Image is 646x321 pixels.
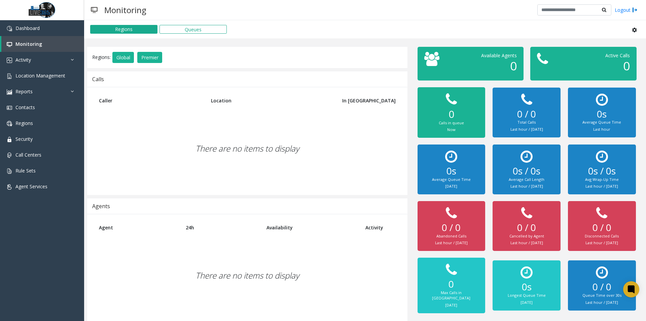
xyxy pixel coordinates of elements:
img: 'icon' [7,26,12,31]
th: Caller [94,92,206,109]
small: [DATE] [445,184,457,189]
small: [DATE] [521,300,533,305]
div: Abandoned Calls [424,233,478,239]
span: Dashboard [15,25,40,31]
span: Location Management [15,72,65,79]
small: Last hour / [DATE] [510,127,543,132]
img: 'icon' [7,137,12,142]
span: Reports [15,88,33,95]
h2: 0 / 0 [575,281,629,293]
img: 'icon' [7,168,12,174]
button: Global [112,52,134,63]
small: Last hour / [DATE] [585,184,618,189]
span: 0 [510,58,517,74]
div: Queue Time over 30s [575,293,629,298]
span: Agent Services [15,183,47,190]
img: 'icon' [7,184,12,190]
div: Calls in queue [424,120,478,126]
small: Last hour / [DATE] [510,240,543,245]
a: Monitoring [1,36,84,52]
img: 'icon' [7,73,12,79]
span: 0 [623,58,630,74]
div: Max Calls in [GEOGRAPHIC_DATA] [424,290,478,301]
h2: 0s / 0s [575,165,629,177]
h2: 0 [424,108,478,120]
th: In [GEOGRAPHIC_DATA] [325,92,401,109]
h2: 0 [424,279,478,290]
span: Regions: [92,54,111,60]
img: 'icon' [7,89,12,95]
div: Cancelled by Agent [499,233,553,239]
span: Rule Sets [15,167,36,174]
h2: 0 / 0 [499,108,553,120]
div: Average Call Length [499,177,553,183]
img: logout [632,6,638,13]
span: Active Calls [605,52,630,59]
h2: 0s [424,165,478,177]
img: 'icon' [7,153,12,158]
span: Regions [15,120,33,126]
h2: 0 / 0 [424,222,478,233]
div: Avg Wrap-Up Time [575,177,629,183]
span: Security [15,136,33,142]
a: Logout [615,6,638,13]
th: Activity [360,219,401,236]
button: Regions [90,25,157,34]
span: Available Agents [481,52,517,59]
div: Disconnected Calls [575,233,629,239]
div: There are no items to display [94,236,401,315]
div: Average Queue Time [424,177,478,183]
small: Last hour / [DATE] [585,300,618,305]
h2: 0s / 0s [499,165,553,177]
img: 'icon' [7,58,12,63]
th: Agent [94,219,181,236]
th: Location [206,92,325,109]
div: Total Calls [499,120,553,125]
button: Queues [159,25,227,34]
small: Last hour / [DATE] [435,240,468,245]
div: Agents [92,202,110,211]
button: Premier [137,52,162,63]
h2: 0 / 0 [575,222,629,233]
h2: 0 / 0 [499,222,553,233]
img: 'icon' [7,121,12,126]
span: Monitoring [15,41,42,47]
span: Contacts [15,104,35,110]
small: Last hour / [DATE] [510,184,543,189]
span: Call Centers [15,152,41,158]
img: 'icon' [7,42,12,47]
img: pageIcon [91,2,98,18]
img: 'icon' [7,105,12,110]
div: Calls [92,75,104,84]
div: Average Queue Time [575,120,629,125]
small: Last hour / [DATE] [585,240,618,245]
span: Activity [15,57,31,63]
th: 24h [181,219,262,236]
div: Longest Queue Time [499,293,553,298]
h2: 0s [575,108,629,120]
small: Last hour [593,127,610,132]
small: [DATE] [445,302,457,308]
h2: 0s [499,281,553,293]
small: Now [447,127,456,132]
h3: Monitoring [101,2,150,18]
th: Availability [261,219,360,236]
div: There are no items to display [94,109,401,188]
